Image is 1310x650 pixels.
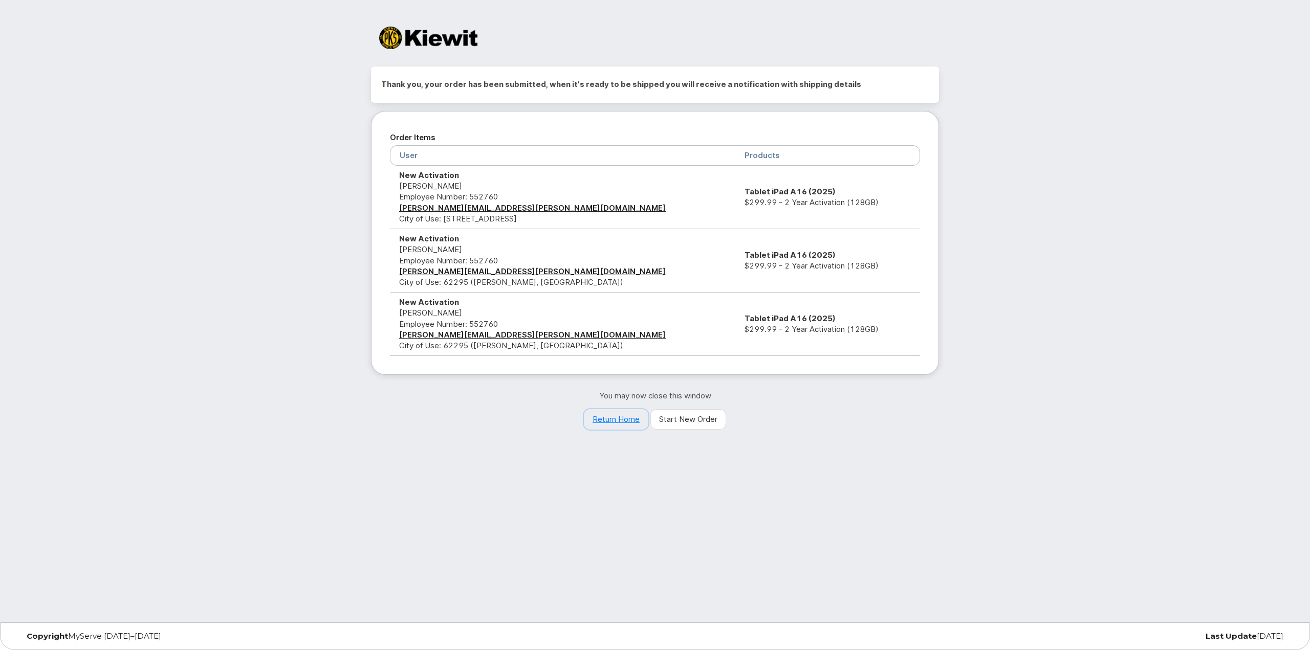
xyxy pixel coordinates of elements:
[399,234,459,243] strong: New Activation
[371,390,939,401] p: You may now close this window
[735,293,920,356] td: $299.99 - 2 Year Activation (128GB)
[19,632,443,640] div: MyServe [DATE]–[DATE]
[745,313,836,323] strong: Tablet iPad A16 (2025)
[381,77,929,92] h2: Thank you, your order has been submitted, when it's ready to be shipped you will receive a notifi...
[399,203,666,213] a: [PERSON_NAME][EMAIL_ADDRESS][PERSON_NAME][DOMAIN_NAME]
[735,145,920,165] th: Products
[390,293,735,356] td: [PERSON_NAME] City of Use: 62295 ([PERSON_NAME], [GEOGRAPHIC_DATA])
[1265,606,1302,642] iframe: Messenger Launcher
[399,319,498,329] span: Employee Number: 552760
[399,192,498,201] span: Employee Number: 552760
[745,187,836,196] strong: Tablet iPad A16 (2025)
[390,166,735,229] td: [PERSON_NAME] City of Use: [STREET_ADDRESS]
[745,250,836,260] strong: Tablet iPad A16 (2025)
[27,631,68,641] strong: Copyright
[735,229,920,293] td: $299.99 - 2 Year Activation (128GB)
[399,266,666,276] a: [PERSON_NAME][EMAIL_ADDRESS][PERSON_NAME][DOMAIN_NAME]
[584,409,648,430] a: Return Home
[1206,631,1257,641] strong: Last Update
[379,27,477,49] img: Kiewit Corporation
[390,229,735,293] td: [PERSON_NAME] City of Use: 62295 ([PERSON_NAME], [GEOGRAPHIC_DATA])
[650,409,726,430] a: Start New Order
[390,130,920,145] h2: Order Items
[735,166,920,229] td: $299.99 - 2 Year Activation (128GB)
[399,297,459,307] strong: New Activation
[399,170,459,180] strong: New Activation
[867,632,1291,640] div: [DATE]
[390,145,735,165] th: User
[399,330,666,340] a: [PERSON_NAME][EMAIL_ADDRESS][PERSON_NAME][DOMAIN_NAME]
[399,256,498,265] span: Employee Number: 552760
